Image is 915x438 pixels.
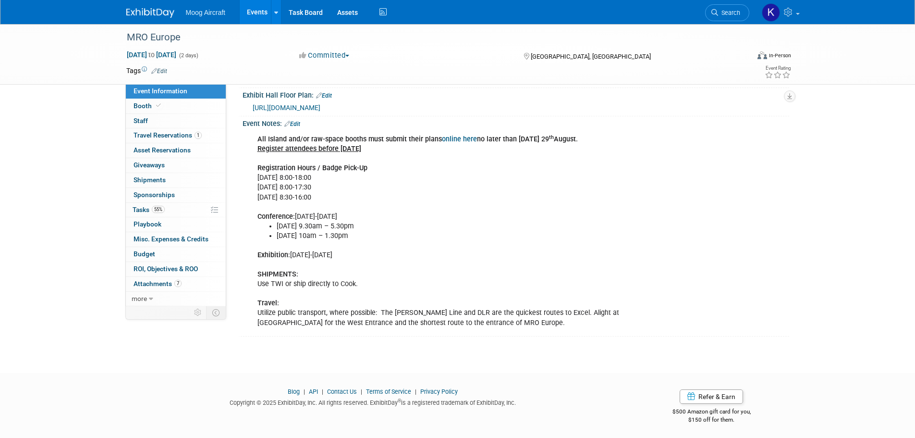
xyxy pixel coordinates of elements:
a: Sponsorships [126,188,226,202]
div: $150 off for them. [634,416,789,424]
td: Toggle Event Tabs [206,306,226,319]
div: Event Rating [765,66,791,71]
span: Staff [134,117,148,125]
b: Registration Hours / Badge Pick-Up [257,164,367,172]
a: Edit [316,92,332,99]
a: Playbook [126,217,226,232]
div: $500 Amazon gift card for you, [634,401,789,424]
span: ROI, Objectives & ROO [134,265,198,273]
span: to [147,51,156,59]
a: Attachments7 [126,277,226,291]
span: | [413,388,419,395]
sup: th [549,134,554,140]
button: Committed [296,50,353,61]
b: Travel: [257,299,279,307]
a: Edit [284,121,300,127]
span: [GEOGRAPHIC_DATA], [GEOGRAPHIC_DATA] [531,53,651,60]
li: [DATE] 10am – 1.30pm [277,231,678,241]
span: 1 [195,132,202,139]
a: Misc. Expenses & Credits [126,232,226,247]
span: Travel Reservations [134,131,202,139]
b: All Island and/or raw-space booths must submit their plans no later than [DATE] 29 August. [257,135,578,143]
span: Shipments [134,176,166,184]
i: Booth reservation complete [156,103,161,108]
a: API [309,388,318,395]
span: Sponsorships [134,191,175,199]
img: Kelsey Blackley [762,3,780,22]
b: SHIPMENTS: [257,270,298,278]
a: more [126,292,226,306]
span: Misc. Expenses & Credits [134,235,208,243]
span: (2 days) [178,52,198,59]
b: Exhibition: [257,251,290,259]
span: Tasks [133,206,165,213]
div: [DATE] 8:00-18:00 [DATE] 8:00-17:30 [DATE] 8:30-16:00 [DATE]-[DATE] [DATE]-[DATE] Use TWI or ship... [251,130,683,333]
a: Booth [126,99,226,113]
span: Budget [134,250,155,258]
span: Moog Aircraft [186,9,225,16]
div: Event Notes: [243,116,789,129]
a: Shipments [126,173,226,188]
a: Budget [126,247,226,262]
span: Attachments [134,280,182,288]
td: Tags [126,66,167,75]
div: In-Person [769,52,791,59]
a: ROI, Objectives & ROO [126,262,226,276]
div: Exhibit Hall Floor Plan: [243,88,789,100]
span: Booth [134,102,163,110]
a: Contact Us [327,388,357,395]
a: online here [442,135,477,143]
span: | [301,388,307,395]
span: more [132,295,147,302]
div: Event Format [693,50,792,64]
a: [URL][DOMAIN_NAME] [253,104,320,112]
a: Asset Reservations [126,143,226,158]
a: Staff [126,114,226,128]
span: 7 [174,280,182,287]
sup: ® [398,398,401,403]
li: [DATE] 9.30am – 5.30pm [277,222,678,231]
a: Travel Reservations1 [126,128,226,143]
span: Giveaways [134,161,165,169]
a: Privacy Policy [420,388,458,395]
span: Playbook [134,220,161,228]
td: Personalize Event Tab Strip [190,306,207,319]
span: [DATE] [DATE] [126,50,177,59]
img: ExhibitDay [126,8,174,18]
a: Refer & Earn [680,389,743,404]
span: | [358,388,365,395]
a: Tasks55% [126,203,226,217]
span: Asset Reservations [134,146,191,154]
div: MRO Europe [123,29,735,46]
a: Search [705,4,749,21]
span: 55% [152,206,165,213]
u: Register attendees before [DATE] [257,145,361,153]
a: Event Information [126,84,226,99]
img: Format-Inperson.png [757,51,767,59]
div: Copyright © 2025 ExhibitDay, Inc. All rights reserved. ExhibitDay is a registered trademark of Ex... [126,396,620,407]
a: Blog [288,388,300,395]
a: Giveaways [126,158,226,173]
b: Conference: [257,213,295,221]
span: | [319,388,326,395]
span: Event Information [134,87,187,95]
span: Search [718,9,740,16]
a: Edit [151,68,167,75]
a: Terms of Service [366,388,411,395]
